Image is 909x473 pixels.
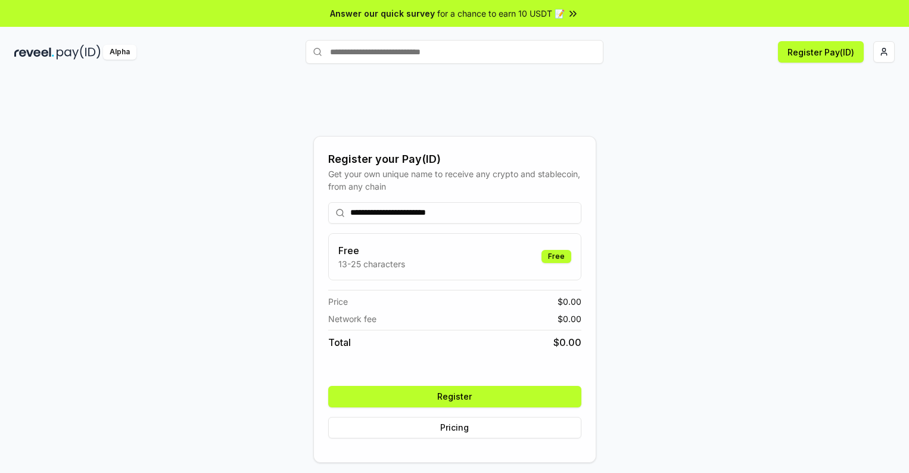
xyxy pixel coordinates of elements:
[328,417,581,438] button: Pricing
[558,313,581,325] span: $ 0.00
[778,41,864,63] button: Register Pay(ID)
[328,168,581,193] div: Get your own unique name to receive any crypto and stablecoin, from any chain
[328,295,348,308] span: Price
[14,45,54,60] img: reveel_dark
[328,335,351,350] span: Total
[103,45,136,60] div: Alpha
[330,7,435,20] span: Answer our quick survey
[338,258,405,270] p: 13-25 characters
[57,45,101,60] img: pay_id
[541,250,571,263] div: Free
[338,243,405,258] h3: Free
[328,151,581,168] div: Register your Pay(ID)
[437,7,565,20] span: for a chance to earn 10 USDT 📝
[328,313,376,325] span: Network fee
[328,386,581,407] button: Register
[558,295,581,308] span: $ 0.00
[553,335,581,350] span: $ 0.00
